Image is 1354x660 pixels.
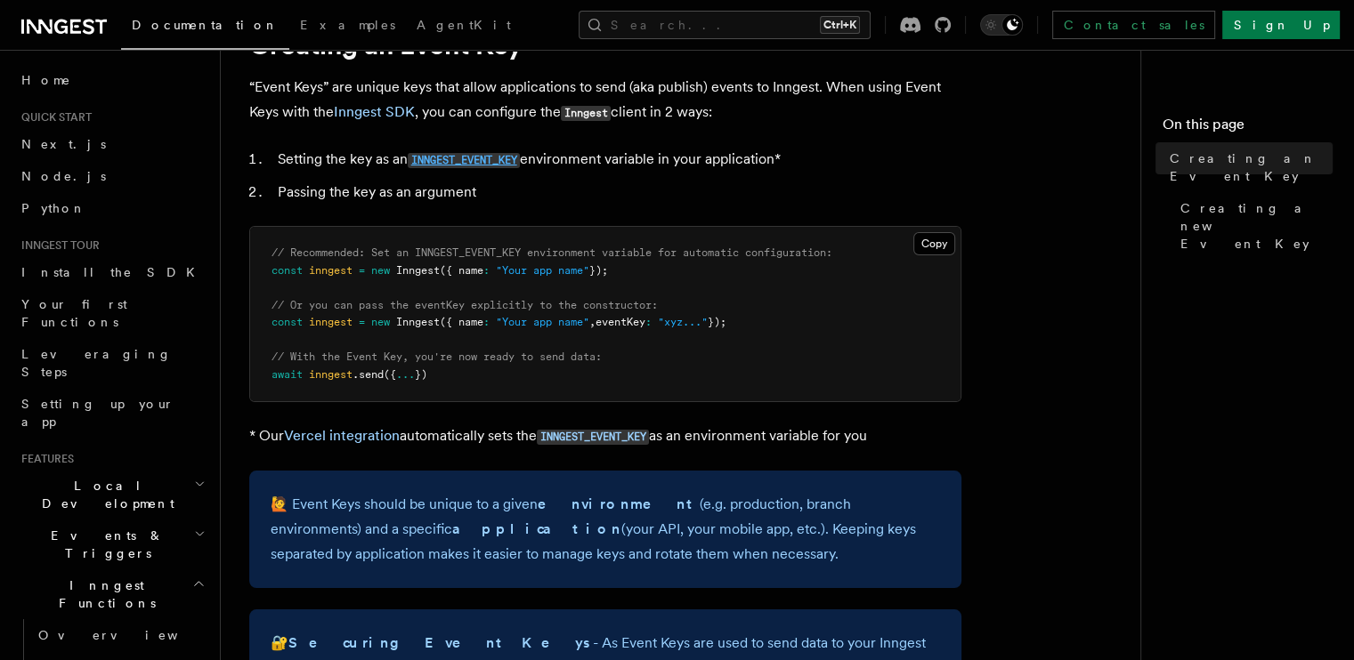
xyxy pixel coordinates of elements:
span: // Recommended: Set an INNGEST_EVENT_KEY environment variable for automatic configuration: [272,246,832,259]
span: : [483,264,490,277]
a: Python [14,192,209,224]
span: Inngest [396,264,440,277]
span: Local Development [14,477,194,512]
span: Your first Functions [21,297,127,329]
a: Leveraging Steps [14,338,209,388]
li: Setting the key as an environment variable in your application* [272,147,961,173]
span: }); [589,264,608,277]
a: INNGEST_EVENT_KEY [537,427,649,444]
span: inngest [309,316,353,328]
button: Inngest Functions [14,569,209,619]
span: }) [415,368,427,381]
span: Inngest [396,316,440,328]
code: INNGEST_EVENT_KEY [537,430,649,445]
kbd: Ctrl+K [820,16,860,34]
a: Creating a new Event Key [1173,192,1333,260]
span: Leveraging Steps [21,347,172,379]
a: Inngest SDK [334,103,415,120]
button: Events & Triggers [14,519,209,569]
span: ({ [384,368,396,381]
span: Events & Triggers [14,527,194,562]
button: Toggle dark mode [980,14,1023,36]
span: const [272,264,303,277]
span: Inngest Functions [14,576,192,612]
span: Next.js [21,137,106,151]
span: inngest [309,368,353,381]
a: Your first Functions [14,288,209,338]
button: Local Development [14,470,209,519]
span: "Your app name" [496,316,589,328]
span: await [272,368,303,381]
span: .send [353,368,384,381]
a: Install the SDK [14,256,209,288]
span: : [645,316,652,328]
button: Copy [913,232,955,255]
p: “Event Keys” are unique keys that allow applications to send (aka publish) events to Inngest. Whe... [249,75,961,125]
code: Inngest [561,106,611,121]
span: Documentation [132,18,279,32]
span: const [272,316,303,328]
strong: application [452,520,621,537]
strong: Securing Event Keys [288,634,593,651]
a: Overview [31,619,209,651]
span: Features [14,452,74,466]
strong: environment [538,495,700,512]
span: = [359,316,365,328]
span: // With the Event Key, you're now ready to send data: [272,350,602,363]
span: Setting up your app [21,397,174,429]
span: ({ name [440,316,483,328]
li: Passing the key as an argument [272,180,961,205]
span: new [371,316,390,328]
span: "xyz..." [658,316,708,328]
a: Creating an Event Key [1163,142,1333,192]
span: AgentKit [417,18,511,32]
span: }); [708,316,726,328]
a: INNGEST_EVENT_KEY [408,150,520,167]
a: Home [14,64,209,96]
span: Quick start [14,110,92,125]
a: Node.js [14,160,209,192]
span: ... [396,368,415,381]
span: Install the SDK [21,265,206,279]
span: Creating a new Event Key [1180,199,1333,253]
span: ({ name [440,264,483,277]
span: new [371,264,390,277]
a: Sign Up [1222,11,1340,39]
span: Creating an Event Key [1170,149,1333,185]
span: , [589,316,596,328]
span: Python [21,201,86,215]
button: Search...Ctrl+K [579,11,871,39]
span: eventKey [596,316,645,328]
span: Inngest tour [14,238,100,253]
span: Node.js [21,169,106,183]
span: Home [21,71,71,89]
a: Documentation [121,5,289,50]
span: // Or you can pass the eventKey explicitly to the constructor: [272,299,658,311]
p: * Our automatically sets the as an environment variable for you [249,423,961,449]
a: Setting up your app [14,388,209,438]
span: = [359,264,365,277]
a: AgentKit [406,5,522,48]
h4: On this page [1163,114,1333,142]
a: Examples [289,5,406,48]
a: Contact sales [1052,11,1215,39]
span: Examples [300,18,395,32]
span: Overview [38,628,222,642]
span: inngest [309,264,353,277]
p: 🙋 Event Keys should be unique to a given (e.g. production, branch environments) and a specific (y... [271,492,940,567]
span: : [483,316,490,328]
a: Next.js [14,128,209,160]
span: "Your app name" [496,264,589,277]
a: Vercel integration [284,427,400,444]
code: INNGEST_EVENT_KEY [408,153,520,168]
